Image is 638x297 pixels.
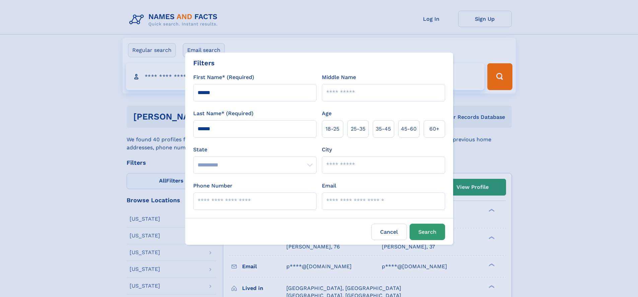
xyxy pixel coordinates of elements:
[371,224,407,240] label: Cancel
[376,125,391,133] span: 35‑45
[322,182,336,190] label: Email
[322,146,332,154] label: City
[401,125,417,133] span: 45‑60
[193,58,215,68] div: Filters
[322,109,332,118] label: Age
[351,125,365,133] span: 25‑35
[193,73,254,81] label: First Name* (Required)
[322,73,356,81] label: Middle Name
[193,182,232,190] label: Phone Number
[193,146,316,154] label: State
[410,224,445,240] button: Search
[193,109,254,118] label: Last Name* (Required)
[429,125,439,133] span: 60+
[326,125,339,133] span: 18‑25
